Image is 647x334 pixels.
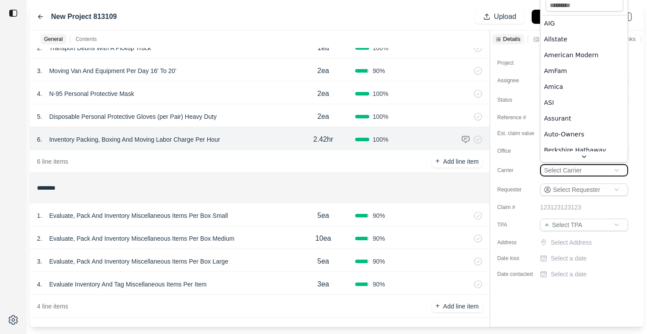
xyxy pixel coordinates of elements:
span: Berkshire Hathaway [544,146,606,154]
span: Amica [544,82,563,91]
span: Allstate [544,35,567,44]
span: Assurant [544,114,571,123]
span: AmFam [544,66,567,75]
span: Auto-Owners [544,130,584,139]
span: AIG [544,19,555,28]
span: American Modern [544,51,599,59]
span: ASI [544,98,554,107]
